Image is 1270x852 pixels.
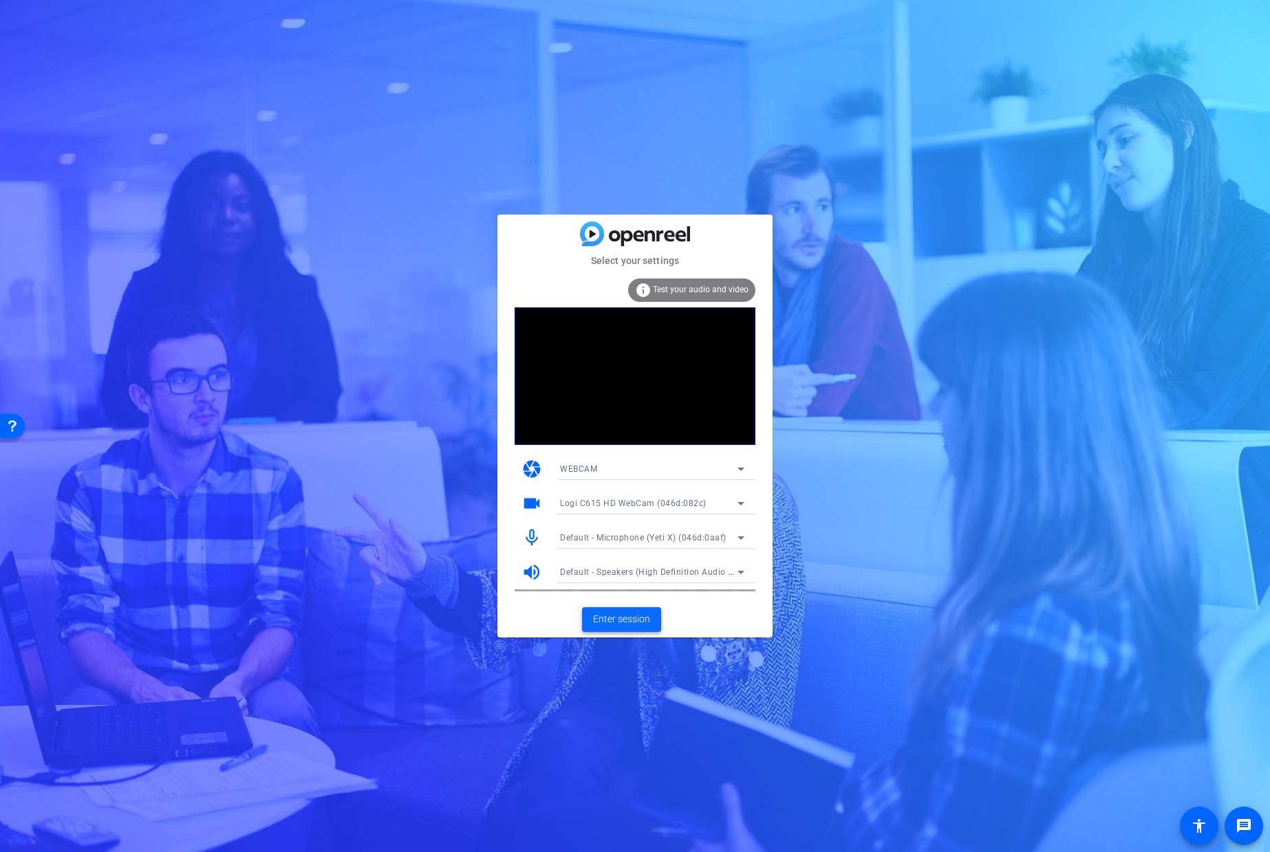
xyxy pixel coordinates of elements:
[560,499,707,508] span: Logi C615 HD WebCam (046d:082c)
[560,566,757,577] span: Default - Speakers (High Definition Audio Device)
[521,527,542,548] mat-icon: mic_none
[1236,818,1252,834] mat-icon: message
[653,285,749,294] span: Test your audio and video
[580,221,690,245] img: blue-gradient.svg
[521,562,542,582] mat-icon: volume_up
[560,464,597,474] span: WEBCAM
[560,533,727,543] span: Default - Microphone (Yeti X) (046d:0aaf)
[593,612,650,626] span: Enter session
[497,253,773,268] mat-card-subtitle: Select your settings
[521,459,542,479] mat-icon: camera
[521,493,542,514] mat-icon: videocam
[635,282,652,298] mat-icon: info
[582,607,661,632] button: Enter session
[1191,818,1207,834] mat-icon: accessibility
